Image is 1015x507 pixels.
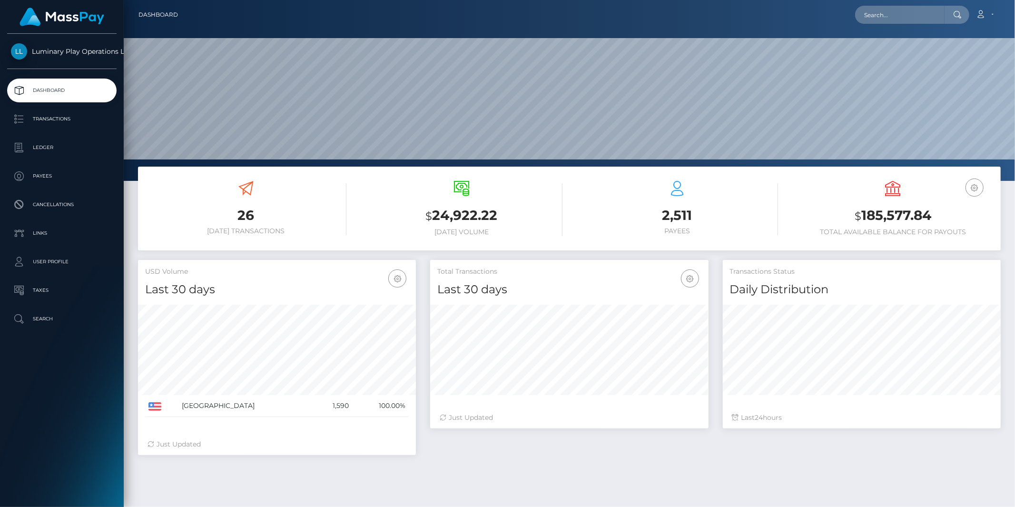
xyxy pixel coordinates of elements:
h5: Total Transactions [437,267,701,277]
p: Ledger [11,140,113,155]
img: MassPay Logo [20,8,104,26]
h5: Transactions Status [730,267,994,277]
span: 24 [755,413,763,422]
p: Transactions [11,112,113,126]
div: Last hours [732,413,991,423]
small: $ [425,209,432,223]
p: Search [11,312,113,326]
p: Taxes [11,283,113,298]
h6: [DATE] Volume [361,228,562,236]
h6: Payees [577,227,778,235]
div: Just Updated [440,413,699,423]
a: Payees [7,164,117,188]
h4: Last 30 days [145,281,409,298]
a: Taxes [7,278,117,302]
h6: Total Available Balance for Payouts [792,228,994,236]
h3: 24,922.22 [361,206,562,226]
p: Dashboard [11,83,113,98]
a: Ledger [7,136,117,159]
a: User Profile [7,250,117,274]
img: Luminary Play Operations Limited [11,43,27,60]
h3: 2,511 [577,206,778,225]
a: Links [7,221,117,245]
a: Transactions [7,107,117,131]
input: Search... [855,6,945,24]
p: Payees [11,169,113,183]
td: 1,590 [314,395,353,417]
td: [GEOGRAPHIC_DATA] [178,395,314,417]
h6: [DATE] Transactions [145,227,346,235]
a: Search [7,307,117,331]
h3: 185,577.84 [792,206,994,226]
a: Cancellations [7,193,117,217]
p: Links [11,226,113,240]
div: Just Updated [148,439,406,449]
p: User Profile [11,255,113,269]
span: Luminary Play Operations Limited [7,47,117,56]
p: Cancellations [11,198,113,212]
h4: Daily Distribution [730,281,994,298]
small: $ [855,209,861,223]
h3: 26 [145,206,346,225]
h4: Last 30 days [437,281,701,298]
a: Dashboard [7,79,117,102]
img: US.png [148,402,161,411]
h5: USD Volume [145,267,409,277]
td: 100.00% [352,395,409,417]
a: Dashboard [138,5,178,25]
